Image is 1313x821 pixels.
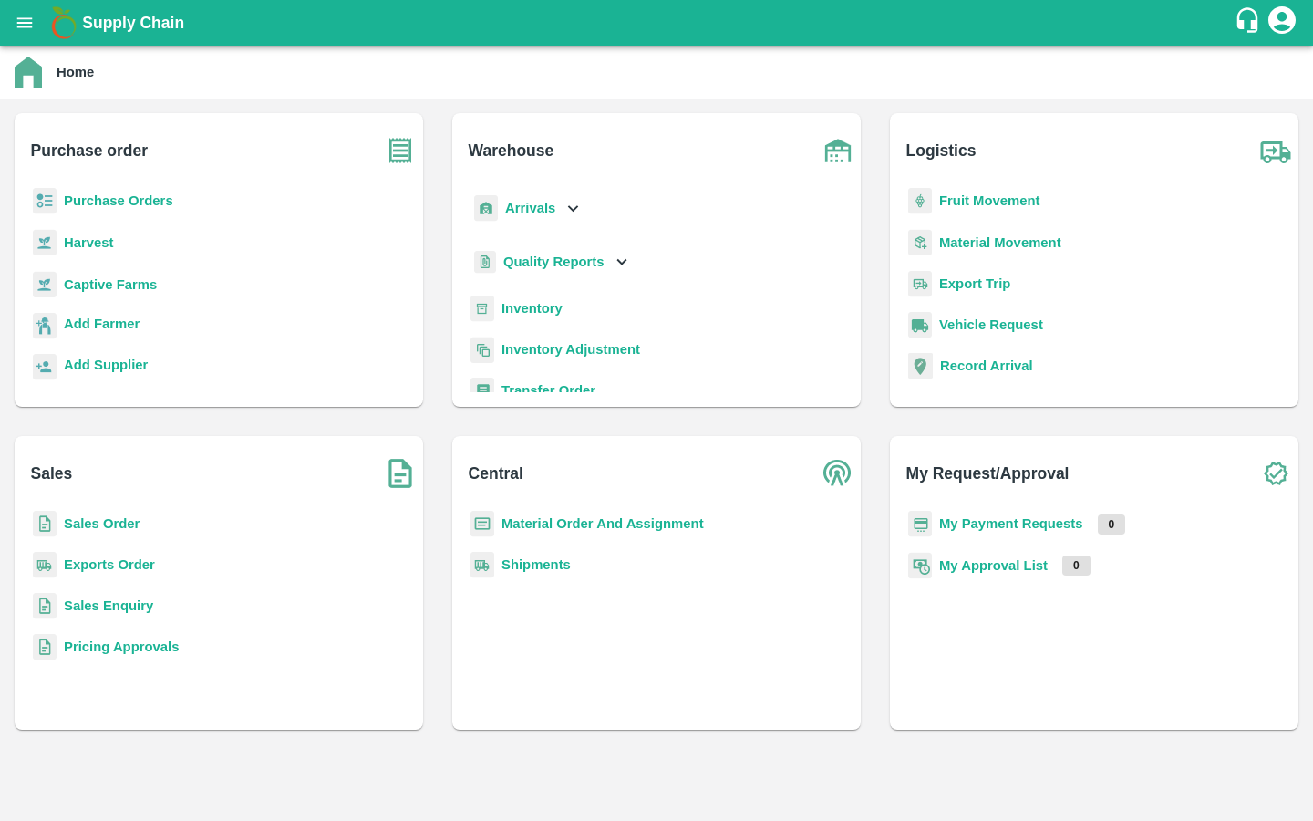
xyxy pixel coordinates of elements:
[470,244,632,281] div: Quality Reports
[33,354,57,380] img: supplier
[64,355,148,379] a: Add Supplier
[939,235,1061,250] a: Material Movement
[501,557,571,572] a: Shipments
[470,337,494,363] img: inventory
[501,301,563,316] a: Inventory
[46,5,82,41] img: logo
[15,57,42,88] img: home
[940,359,1033,373] a: Record Arrival
[939,276,1010,291] a: Export Trip
[474,251,496,274] img: qualityReport
[57,65,94,79] b: Home
[474,195,498,222] img: whArrival
[815,128,861,173] img: warehouse
[815,451,861,496] img: central
[64,598,153,613] a: Sales Enquiry
[33,552,57,578] img: shipments
[64,314,140,338] a: Add Farmer
[470,378,494,404] img: whTransfer
[908,552,932,579] img: approval
[1253,451,1298,496] img: check
[82,10,1234,36] a: Supply Chain
[939,193,1040,208] a: Fruit Movement
[1098,514,1126,535] p: 0
[908,229,932,256] img: material
[1253,128,1298,173] img: truck
[4,2,46,44] button: open drawer
[469,138,554,163] b: Warehouse
[33,634,57,660] img: sales
[501,342,640,357] a: Inventory Adjustment
[1234,6,1266,39] div: customer-support
[470,188,584,229] div: Arrivals
[908,353,933,379] img: recordArrival
[33,229,57,256] img: harvest
[1266,4,1298,42] div: account of current user
[377,128,423,173] img: purchase
[64,557,155,572] a: Exports Order
[501,516,704,531] a: Material Order And Assignment
[470,552,494,578] img: shipments
[64,277,157,292] a: Captive Farms
[33,188,57,214] img: reciept
[33,593,57,619] img: sales
[505,201,555,215] b: Arrivals
[33,313,57,339] img: farmer
[1062,556,1091,576] p: 0
[64,317,140,331] b: Add Farmer
[503,255,605,269] b: Quality Reports
[64,639,179,654] a: Pricing Approvals
[33,271,57,298] img: harvest
[501,383,595,398] a: Transfer Order
[908,271,932,297] img: delivery
[470,296,494,322] img: whInventory
[64,516,140,531] a: Sales Order
[906,461,1070,486] b: My Request/Approval
[31,461,73,486] b: Sales
[908,312,932,338] img: vehicle
[469,461,523,486] b: Central
[82,14,184,32] b: Supply Chain
[939,516,1083,531] a: My Payment Requests
[31,138,148,163] b: Purchase order
[64,358,148,372] b: Add Supplier
[908,188,932,214] img: fruit
[64,193,173,208] a: Purchase Orders
[470,511,494,537] img: centralMaterial
[33,511,57,537] img: sales
[908,511,932,537] img: payment
[377,451,423,496] img: soSales
[939,558,1048,573] a: My Approval List
[64,235,113,250] a: Harvest
[906,138,977,163] b: Logistics
[939,317,1043,332] a: Vehicle Request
